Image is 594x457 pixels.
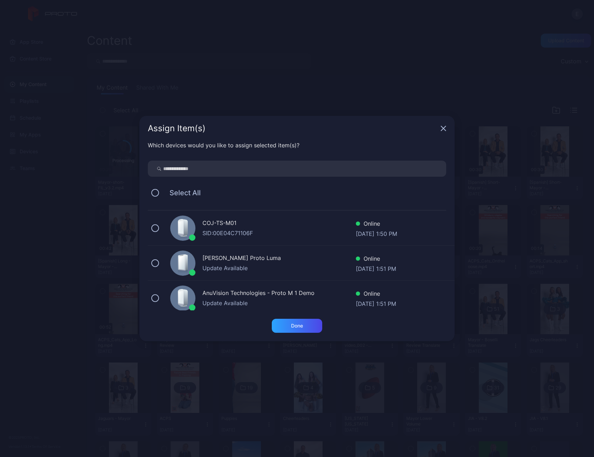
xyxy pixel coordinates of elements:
[356,265,396,272] div: [DATE] 1:51 PM
[291,323,303,329] div: Done
[148,124,438,133] div: Assign Item(s)
[202,299,356,307] div: Update Available
[202,264,356,272] div: Update Available
[356,219,397,230] div: Online
[202,229,356,237] div: SID: 00E04C71106F
[148,141,446,149] div: Which devices would you like to assign selected item(s)?
[163,189,201,197] span: Select All
[202,289,356,299] div: AnuVision Technologies - Proto M 1 Demo
[202,254,356,264] div: [PERSON_NAME] Proto Luma
[272,319,322,333] button: Done
[356,254,396,265] div: Online
[202,219,356,229] div: COJ-TS-M01
[356,300,396,307] div: [DATE] 1:51 PM
[356,230,397,237] div: [DATE] 1:50 PM
[356,289,396,300] div: Online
